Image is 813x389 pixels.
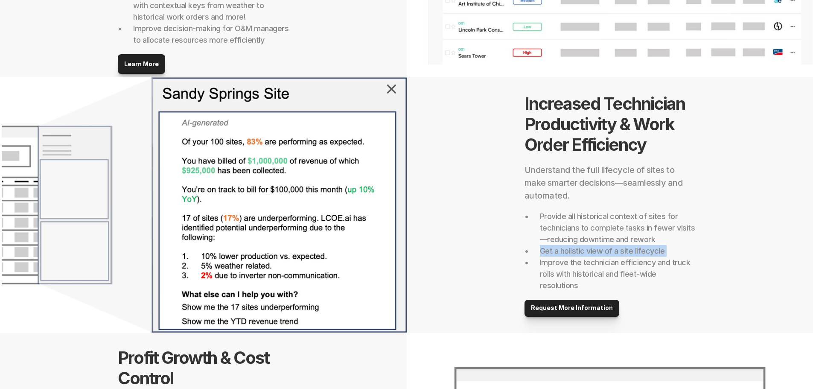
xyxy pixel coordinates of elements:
p: Improve the technician efficiency and truck rolls with historical and fleet-wide resolutions [540,257,695,291]
iframe: Chat Widget [770,348,813,389]
a: Request More Information [525,300,619,317]
h1: Profit Growth & Cost Control [118,348,288,389]
p: Learn More [124,61,159,68]
a: Learn More [118,54,165,74]
h2: Understand the full lifecycle of sites to make smarter decisions—seamlessly and automated. [525,164,695,202]
h1: Increased Technician Productivity & Work Order Efficiency [525,94,695,155]
p: Request More Information [531,304,613,312]
p: Improve decision-making for O&M managers to allocate resources more efficiently [133,23,288,46]
h2: Provide all historical context of sites for technicians to complete tasks in fewer visits—reducin... [540,211,695,245]
h2: Get a holistic view of a site lifecycle [540,245,695,257]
